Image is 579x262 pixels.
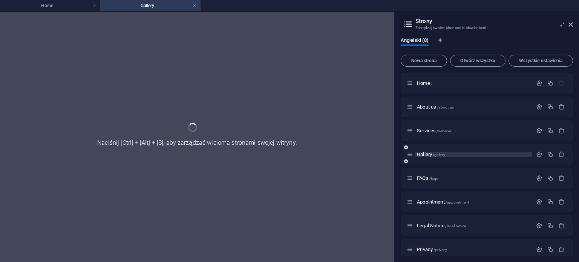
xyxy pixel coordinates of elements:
[404,58,444,63] span: Nowa strona
[547,127,553,134] div: Duplikuj
[445,224,466,228] span: /legal-notice
[417,152,445,157] span: Kliknij, aby otworzyć stronę
[417,247,447,252] span: Kliknij, aby otworzyć stronę
[547,151,553,158] div: Duplikuj
[547,246,553,253] div: Duplikuj
[401,37,573,52] div: Zakładki językowe
[547,175,553,181] div: Duplikuj
[536,175,542,181] div: Ustawienia
[558,80,565,86] div: Strony startowej nie można usunąć
[558,175,565,181] div: Usuń
[536,80,542,86] div: Ustawienia
[401,55,447,67] button: Nowa strona
[512,58,570,63] span: Wszystkie ustawienia
[558,127,565,134] div: Usuń
[536,104,542,110] div: Ustawienia
[536,222,542,229] div: Ustawienia
[100,2,201,10] h4: Gallery
[437,105,454,109] span: /about-us
[558,199,565,205] div: Usuń
[509,55,573,67] button: Wszystkie ustawienia
[547,80,553,86] div: Duplikuj
[415,223,532,228] div: Legal Notice/legal-notice
[431,81,432,86] span: /
[415,152,532,157] div: Gallery/gallery
[558,246,565,253] div: Usuń
[415,18,573,25] h2: Strony
[417,104,454,110] span: Kliknij, aby otworzyć stronę
[558,104,565,110] div: Usuń
[433,248,447,252] span: /privacy
[415,199,532,204] div: Appointment/appointment
[536,246,542,253] div: Ustawienia
[415,247,532,252] div: Privacy/privacy
[437,129,452,133] span: /services
[415,81,532,86] div: Home/
[446,200,469,204] span: /appointment
[417,80,432,86] span: Kliknij, aby otworzyć stronę
[450,55,505,67] button: Otwórz wszystko
[558,222,565,229] div: Usuń
[547,199,553,205] div: Duplikuj
[433,153,445,157] span: /gallery
[415,25,558,31] h3: Zarządzaj swoimi stronami i ustawieniami
[453,58,502,63] span: Otwórz wszystko
[417,128,452,133] span: Services
[417,199,469,205] span: Kliknij, aby otworzyć stronę
[415,176,532,181] div: FAQs/faqs
[401,36,429,46] span: Angielski (8)
[547,104,553,110] div: Duplikuj
[429,176,438,181] span: /faqs
[536,127,542,134] div: Ustawienia
[547,222,553,229] div: Duplikuj
[536,199,542,205] div: Ustawienia
[417,223,466,228] span: Kliknij, aby otworzyć stronę
[558,151,565,158] div: Usuń
[415,104,532,109] div: About us/about-us
[417,175,438,181] span: Kliknij, aby otworzyć stronę
[415,128,532,133] div: Services/services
